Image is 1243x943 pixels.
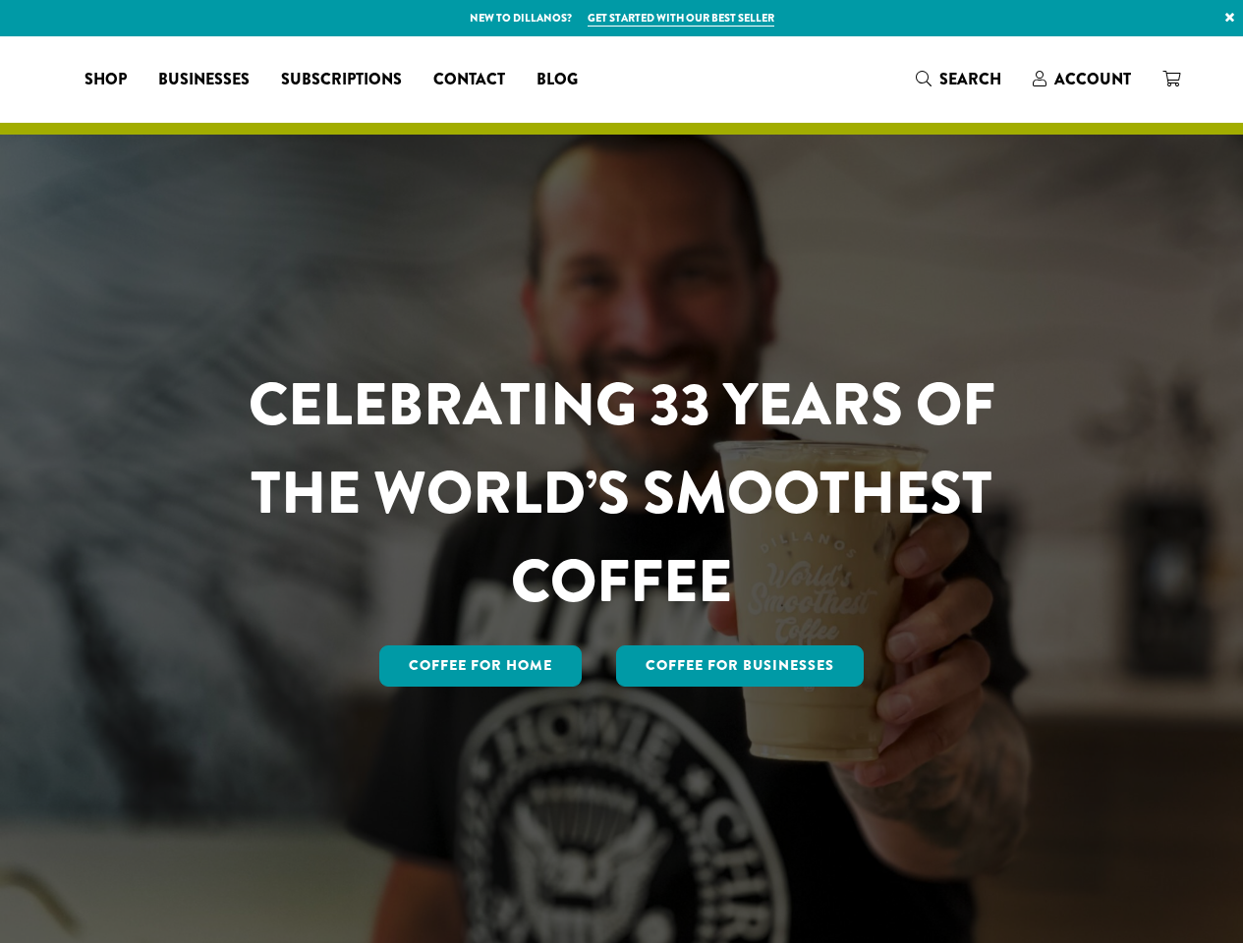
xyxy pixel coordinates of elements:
[69,64,142,95] a: Shop
[939,68,1001,90] span: Search
[85,68,127,92] span: Shop
[900,63,1017,95] a: Search
[379,645,582,687] a: Coffee for Home
[158,68,250,92] span: Businesses
[537,68,578,92] span: Blog
[191,361,1053,626] h1: CELEBRATING 33 YEARS OF THE WORLD’S SMOOTHEST COFFEE
[433,68,505,92] span: Contact
[281,68,402,92] span: Subscriptions
[1054,68,1131,90] span: Account
[616,645,864,687] a: Coffee For Businesses
[588,10,774,27] a: Get started with our best seller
